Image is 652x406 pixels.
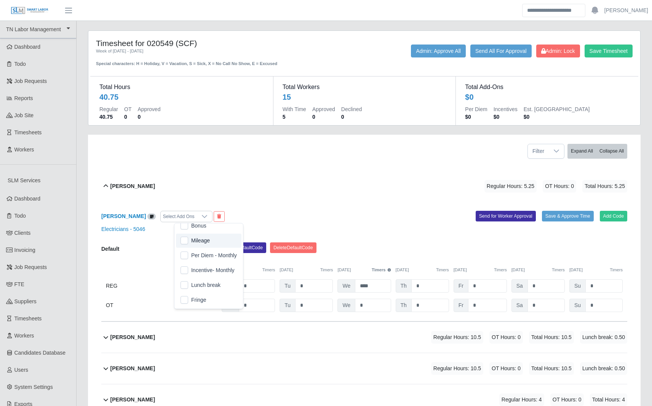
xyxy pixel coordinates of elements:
span: Total Hours: 10.5 [529,331,574,344]
button: Timers [262,267,275,273]
img: SLM Logo [11,6,49,15]
button: Send All For Approval [470,45,532,57]
span: Lunch break: 0.50 [580,362,627,375]
b: [PERSON_NAME] [110,333,155,341]
span: Reports [14,95,33,101]
div: 15 [283,92,291,102]
button: Send for Worker Approval [476,211,536,221]
span: Sa [511,279,528,293]
span: System Settings [14,384,53,390]
span: Total Hours: 10.5 [529,362,574,375]
dt: Declined [341,105,362,113]
span: Su [569,279,586,293]
dd: $0 [524,113,590,121]
button: Timers [610,267,623,273]
div: Special characters: H = Holiday, V = Vacation, S = Sick, X = No Call No Show, E = Excused [96,54,313,67]
span: Th [396,299,412,312]
span: Regular Hours: 10.5 [431,331,483,344]
dd: $0 [494,113,518,121]
span: OT Hours: 0 [489,362,523,375]
button: Save Timesheet [585,45,633,57]
dt: With Time [283,105,306,113]
dt: Approved [312,105,335,113]
span: OT Hours: 0 [489,331,523,344]
button: Admin: Lock [536,45,580,57]
span: Job Requests [14,264,47,270]
input: Search [522,4,585,17]
span: Mileage [191,237,210,245]
div: Week of [DATE] - [DATE] [96,48,313,54]
span: FTE [14,281,24,287]
button: [PERSON_NAME] Regular Hours: 10.5 OT Hours: 0 Total Hours: 10.5 Lunch break: 0.50 [101,322,627,353]
button: Expand All [567,144,596,159]
dd: 5 [283,113,306,121]
span: Timesheets [14,129,42,135]
dd: 0 [312,113,335,121]
dt: Total Hours [99,83,264,92]
dt: Est. [GEOGRAPHIC_DATA] [524,105,590,113]
span: Regular Hours: 5.25 [484,180,537,193]
ul: Option List [174,173,243,309]
span: Users [14,367,29,373]
li: Lunch break [176,278,241,292]
a: View/Edit Notes [147,213,156,219]
dd: 0 [124,113,131,121]
li: Per Diem - Monthly [176,248,241,263]
dd: 0 [137,113,160,121]
li: Mileage [176,234,241,248]
button: Timers [436,267,449,273]
span: Total Hours: 4 [590,393,627,406]
a: [PERSON_NAME] [604,6,648,14]
span: Admin: Lock [541,48,575,54]
span: Timesheets [14,315,42,322]
span: We [337,279,355,293]
li: Fringe [176,293,241,307]
button: [PERSON_NAME] Regular Hours: 5.25 OT Hours: 0 Total Hours: 5.25 [101,171,627,202]
button: Admin: Approve All [411,45,466,57]
div: [DATE] [222,267,275,273]
div: Select Add Ons [161,211,197,222]
div: $0 [465,92,473,102]
button: Timers [372,267,391,273]
button: Timers [320,267,333,273]
b: Default [101,246,119,252]
span: Dashboard [14,44,41,50]
span: Th [396,279,412,293]
b: [PERSON_NAME] [101,213,146,219]
span: job site [14,112,34,118]
button: Collapse All [596,144,627,159]
button: DeleteDefaultCode [270,242,316,253]
span: Fr [454,299,468,312]
li: Incentive- Monthly [176,263,241,277]
div: OT [106,299,217,312]
div: REG [106,279,217,293]
dt: OT [124,105,131,113]
button: Save & Approve Time [542,211,594,221]
dt: Total Add-Ons [465,83,629,92]
a: Electricians - 5046 [101,226,145,232]
span: OT Hours: 0 [550,393,584,406]
b: [PERSON_NAME] [110,182,155,190]
b: [PERSON_NAME] [110,365,155,373]
div: [DATE] [337,267,391,273]
span: Su [569,299,586,312]
span: Todo [14,213,26,219]
button: [PERSON_NAME] Regular Hours: 10.5 OT Hours: 0 Total Hours: 10.5 Lunch break: 0.50 [101,353,627,384]
li: Bonus [176,219,241,233]
span: Incentive- Monthly [191,266,235,274]
span: Lunch break [191,281,221,289]
div: [DATE] [569,267,623,273]
span: Regular Hours: 10.5 [431,362,483,375]
span: Total Hours: 5.25 [582,180,627,193]
dt: Total Workers [283,83,447,92]
span: Candidates Database [14,350,66,356]
div: [DATE] [396,267,449,273]
dd: 0 [341,113,362,121]
dt: Approved [137,105,160,113]
dt: Per Diem [465,105,487,113]
span: Lunch break: 0.50 [580,331,627,344]
span: Filter [528,144,549,158]
button: Add Code [600,211,628,221]
div: [DATE] [511,267,565,273]
span: Fr [454,279,468,293]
